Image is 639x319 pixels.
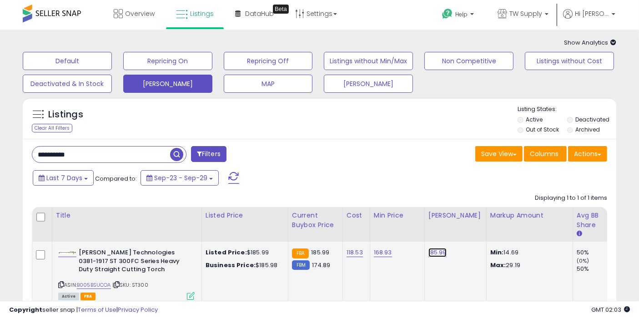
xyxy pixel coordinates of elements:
a: Terms of Use [78,305,116,314]
button: Last 7 Days [33,170,94,186]
div: [PERSON_NAME] [428,211,483,220]
p: 29.19 [490,261,566,269]
div: Title [56,211,198,220]
b: [PERSON_NAME] Technologies 0381-1917 ST 300FC Series Heavy Duty Straight Cutting Torch [79,248,189,276]
div: $185.98 [206,261,281,269]
a: Privacy Policy [118,305,158,314]
a: B005BSUCOA [77,281,111,289]
b: Listed Price: [206,248,247,257]
span: DataHub [245,9,274,18]
label: Archived [576,126,600,133]
button: Save View [475,146,523,162]
span: Hi [PERSON_NAME] [575,9,609,18]
div: ASIN: [58,248,195,299]
button: [PERSON_NAME] [123,75,212,93]
div: Clear All Filters [32,124,72,132]
strong: Min: [490,248,504,257]
button: Sep-23 - Sep-29 [141,170,219,186]
button: Actions [568,146,607,162]
p: Listing States: [518,105,616,114]
label: Deactivated [576,116,610,123]
span: | SKU: ST300 [112,281,148,289]
span: TW Supply [509,9,542,18]
button: Repricing Off [224,52,313,70]
button: Non Competitive [424,52,513,70]
label: Out of Stock [526,126,559,133]
div: Tooltip anchor [273,5,289,14]
span: Overview [125,9,155,18]
a: Hi [PERSON_NAME] [563,9,615,30]
span: Columns [530,149,558,158]
p: 14.69 [490,248,566,257]
small: FBA [292,248,309,258]
span: Listings [190,9,214,18]
div: Min Price [374,211,421,220]
small: Avg BB Share. [577,230,582,238]
div: Displaying 1 to 1 of 1 items [535,194,607,203]
b: Business Price: [206,261,256,269]
small: FBM [292,260,310,270]
button: Deactivated & In Stock [23,75,112,93]
a: Help [435,1,483,30]
div: Markup Amount [490,211,569,220]
div: Current Buybox Price [292,211,339,230]
span: Show Analytics [564,38,616,47]
div: Avg BB Share [577,211,610,230]
button: MAP [224,75,313,93]
a: 168.93 [374,248,392,257]
small: (0%) [577,257,589,264]
button: Filters [191,146,226,162]
div: seller snap | | [9,306,158,314]
button: Default [23,52,112,70]
i: Get Help [442,8,453,20]
div: Listed Price [206,211,284,220]
button: Columns [524,146,567,162]
button: Repricing On [123,52,212,70]
div: Cost [347,211,366,220]
span: Last 7 Days [46,173,82,182]
strong: Max: [490,261,506,269]
div: 50% [577,265,614,273]
a: 185.99 [428,248,447,257]
div: $185.99 [206,248,281,257]
button: Listings without Min/Max [324,52,413,70]
span: Sep-23 - Sep-29 [154,173,207,182]
span: 2025-10-7 02:03 GMT [591,305,630,314]
img: 21kPs4AZ-SL._SL40_.jpg [58,251,76,254]
span: 185.99 [311,248,329,257]
div: 50% [577,248,614,257]
button: Listings without Cost [525,52,614,70]
span: 174.89 [312,261,330,269]
h5: Listings [48,108,83,121]
a: 118.53 [347,248,363,257]
strong: Copyright [9,305,42,314]
span: Compared to: [95,174,137,183]
label: Active [526,116,543,123]
button: [PERSON_NAME] [324,75,413,93]
span: All listings currently available for purchase on Amazon [58,293,79,300]
span: Help [455,10,468,18]
span: FBA [81,293,96,300]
